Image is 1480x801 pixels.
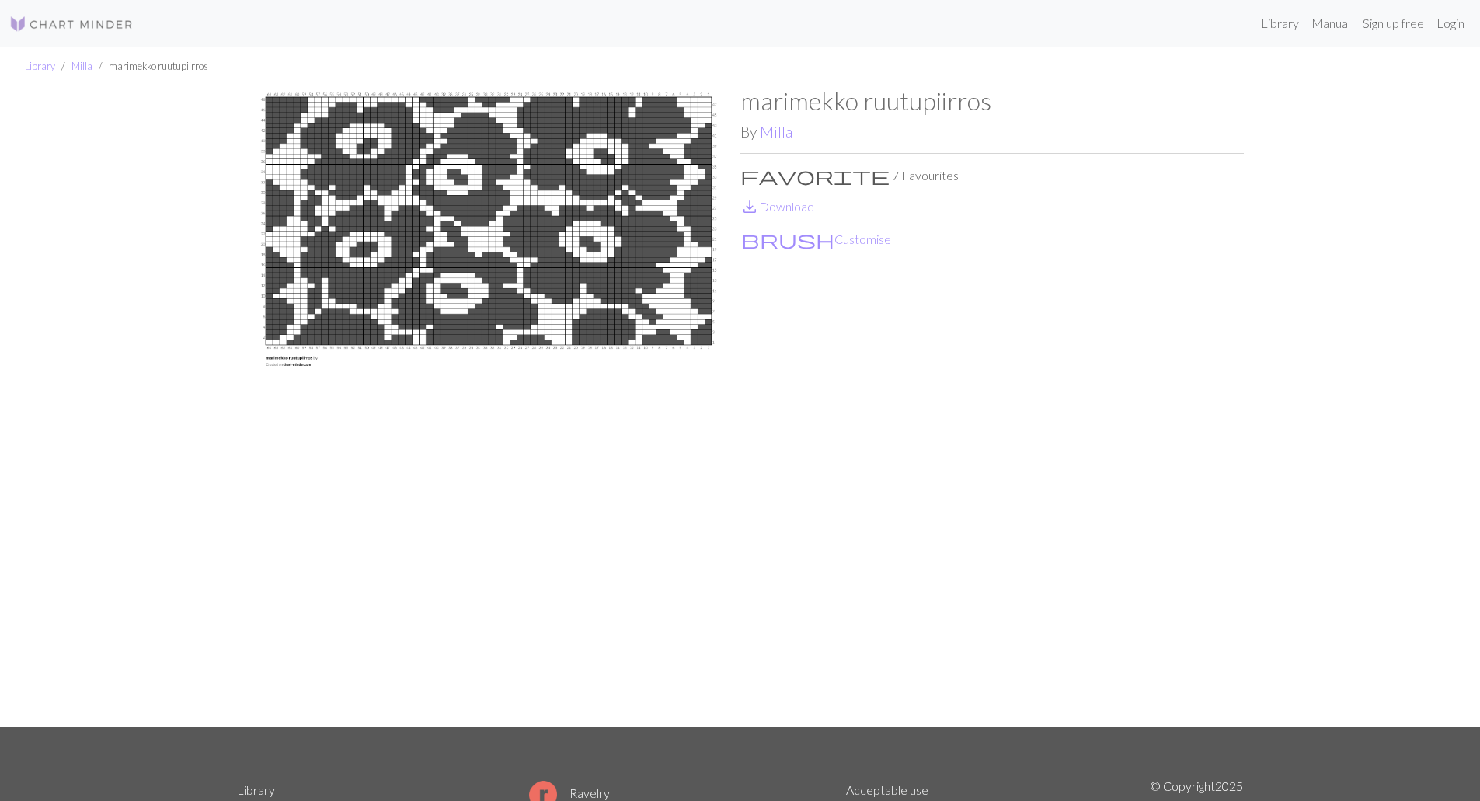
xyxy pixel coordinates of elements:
a: Library [1255,8,1305,39]
i: Download [740,197,759,216]
i: Favourite [740,166,890,185]
i: Customise [741,230,834,249]
a: Acceptable use [846,782,928,797]
p: 7 Favourites [740,166,1244,185]
a: Sign up free [1356,8,1430,39]
h1: marimekko ruutupiirros [740,86,1244,116]
h2: By [740,123,1244,141]
a: Library [25,60,55,72]
a: Login [1430,8,1471,39]
img: marimekko ruutupiirros [237,86,740,727]
a: Ravelry [529,785,610,800]
img: Logo [9,15,134,33]
a: Milla [760,123,792,141]
a: DownloadDownload [740,199,814,214]
span: favorite [740,165,890,186]
li: marimekko ruutupiirros [92,59,208,74]
button: CustomiseCustomise [740,229,892,249]
a: Library [237,782,275,797]
a: Manual [1305,8,1356,39]
a: Milla [71,60,92,72]
span: save_alt [740,196,759,218]
span: brush [741,228,834,250]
